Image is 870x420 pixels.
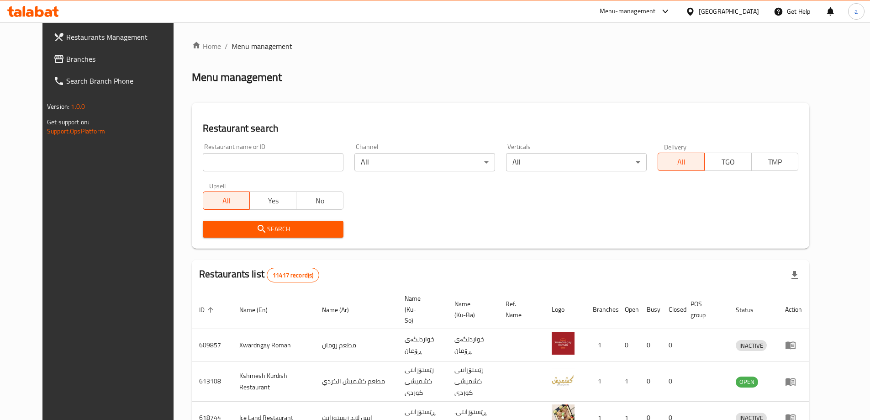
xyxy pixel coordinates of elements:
[354,153,495,171] div: All
[47,101,69,112] span: Version:
[267,268,319,282] div: Total records count
[199,267,320,282] h2: Restaurants list
[664,144,687,150] label: Delivery
[322,304,361,315] span: Name (Ar)
[66,75,180,86] span: Search Branch Phone
[315,362,397,402] td: مطعم كشميش الكردي
[66,53,180,64] span: Branches
[192,70,282,85] h2: Menu management
[585,290,617,329] th: Branches
[751,153,798,171] button: TMP
[454,298,487,320] span: Name (Ku-Ba)
[232,41,292,52] span: Menu management
[225,41,228,52] li: /
[296,191,343,210] button: No
[447,362,498,402] td: رێستۆرانتی کشمیشى كوردى
[47,116,89,128] span: Get support on:
[46,70,188,92] a: Search Branch Phone
[249,191,296,210] button: Yes
[617,329,639,362] td: 0
[617,362,639,402] td: 1
[203,122,798,135] h2: Restaurant search
[755,155,795,169] span: TMP
[192,362,232,402] td: 613108
[778,290,809,329] th: Action
[506,298,533,320] span: Ref. Name
[203,191,250,210] button: All
[315,329,397,362] td: مطعم رومان
[192,41,809,52] nav: breadcrumb
[552,332,575,355] img: Xwardngay Roman
[506,153,647,171] div: All
[46,48,188,70] a: Branches
[639,290,661,329] th: Busy
[699,6,759,16] div: [GEOGRAPHIC_DATA]
[66,32,180,43] span: Restaurants Management
[784,264,806,286] div: Export file
[300,194,339,207] span: No
[691,298,717,320] span: POS group
[736,377,758,387] span: OPEN
[397,362,447,402] td: رێستۆرانتی کشمیشى كوردى
[661,290,683,329] th: Closed
[47,125,105,137] a: Support.OpsPlatform
[239,304,279,315] span: Name (En)
[232,362,315,402] td: Kshmesh Kurdish Restaurant
[253,194,293,207] span: Yes
[46,26,188,48] a: Restaurants Management
[708,155,748,169] span: TGO
[585,329,617,362] td: 1
[854,6,858,16] span: a
[658,153,705,171] button: All
[736,304,765,315] span: Status
[785,340,802,351] div: Menu
[232,329,315,362] td: Xwardngay Roman
[661,362,683,402] td: 0
[600,6,656,17] div: Menu-management
[203,221,343,238] button: Search
[552,368,575,391] img: Kshmesh Kurdish Restaurant
[585,362,617,402] td: 1
[210,223,336,235] span: Search
[397,329,447,362] td: خواردنگەی ڕۆمان
[704,153,751,171] button: TGO
[207,194,246,207] span: All
[267,271,319,280] span: 11417 record(s)
[405,293,436,326] span: Name (Ku-So)
[203,153,343,171] input: Search for restaurant name or ID..
[639,362,661,402] td: 0
[447,329,498,362] td: خواردنگەی ڕۆمان
[661,329,683,362] td: 0
[736,340,767,351] span: INACTIVE
[544,290,585,329] th: Logo
[617,290,639,329] th: Open
[71,101,85,112] span: 1.0.0
[662,155,701,169] span: All
[192,41,221,52] a: Home
[209,182,226,189] label: Upsell
[199,304,216,315] span: ID
[192,329,232,362] td: 609857
[785,376,802,387] div: Menu
[639,329,661,362] td: 0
